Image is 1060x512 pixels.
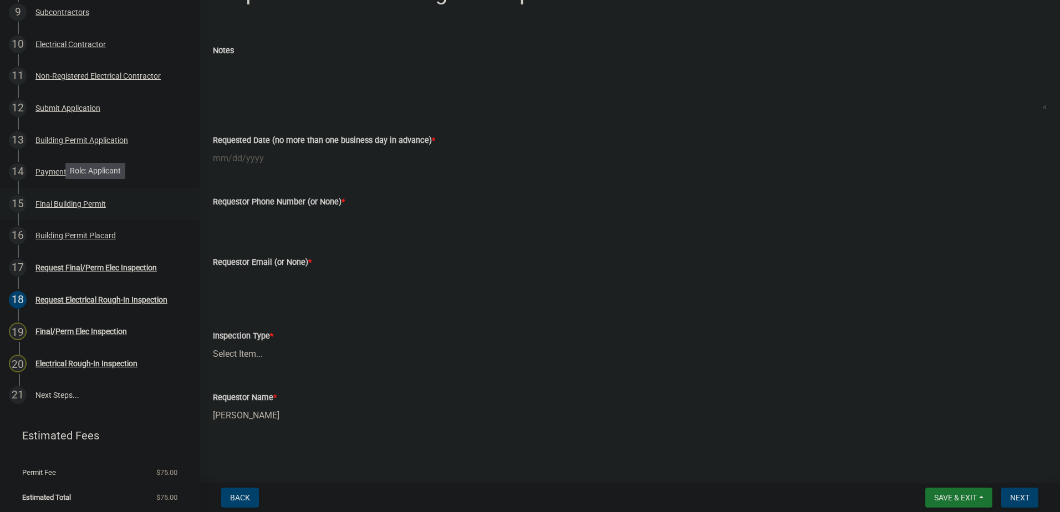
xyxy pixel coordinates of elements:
[213,198,345,206] label: Requestor Phone Number (or None)
[213,332,273,340] label: Inspection Type
[35,40,106,48] div: Electrical Contractor
[9,131,27,149] div: 13
[230,493,250,502] span: Back
[35,168,67,176] div: Payment
[9,35,27,53] div: 10
[65,163,125,179] div: Role: Applicant
[9,355,27,372] div: 20
[9,424,182,447] a: Estimated Fees
[35,232,116,239] div: Building Permit Placard
[1010,493,1030,502] span: Next
[22,469,56,476] span: Permit Fee
[1001,488,1038,508] button: Next
[35,200,106,208] div: Final Building Permit
[35,296,167,304] div: Request Electrical Rough-In Inspection
[221,488,259,508] button: Back
[934,493,977,502] span: Save & Exit
[9,291,27,309] div: 18
[35,264,157,272] div: Request Final/Perm Elec Inspection
[9,67,27,85] div: 11
[35,136,128,144] div: Building Permit Application
[9,195,27,213] div: 15
[9,386,27,404] div: 21
[213,137,435,145] label: Requested Date (no more than one business day in advance)
[22,494,71,501] span: Estimated Total
[35,327,127,335] div: Final/Perm Elec Inspection
[9,163,27,181] div: 14
[213,259,312,267] label: Requestor Email (or None)
[156,469,177,476] span: $75.00
[213,47,234,55] label: Notes
[9,3,27,21] div: 9
[9,99,27,117] div: 12
[156,494,177,501] span: $75.00
[35,72,161,80] div: Non-Registered Electrical Contractor
[213,147,314,170] input: mm/dd/yyyy
[925,488,992,508] button: Save & Exit
[9,259,27,277] div: 17
[9,227,27,244] div: 16
[35,360,137,367] div: Electrical Rough-In Inspection
[213,394,277,402] label: Requestor Name
[35,8,89,16] div: Subcontractors
[9,322,27,340] div: 19
[35,104,100,112] div: Submit Application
